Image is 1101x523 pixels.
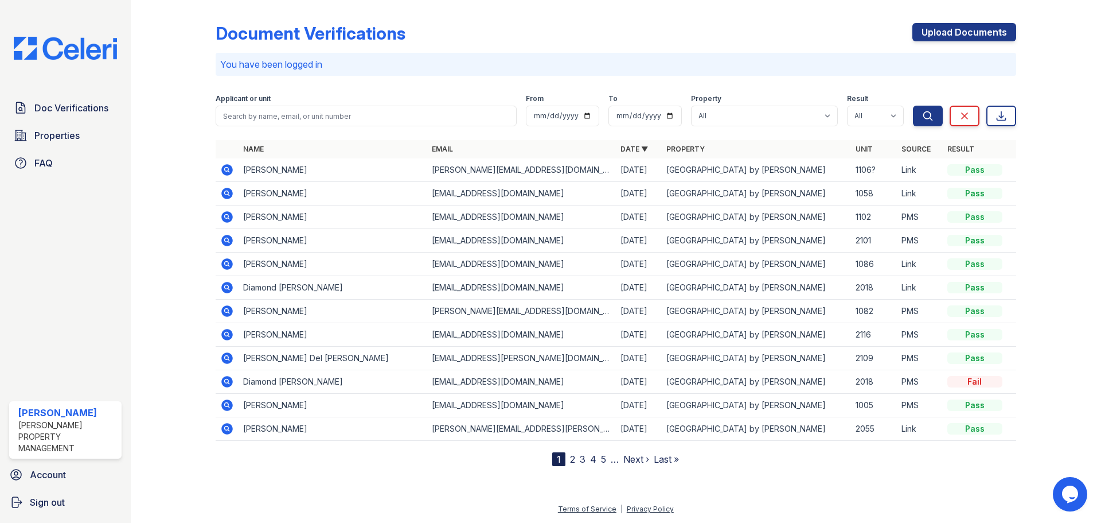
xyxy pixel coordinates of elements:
td: [DATE] [616,417,662,441]
div: Pass [947,258,1002,270]
td: [PERSON_NAME] [239,394,427,417]
div: Pass [947,211,1002,223]
td: [DATE] [616,300,662,323]
td: [PERSON_NAME][EMAIL_ADDRESS][DOMAIN_NAME] [427,300,616,323]
div: Pass [947,282,1002,293]
td: [EMAIL_ADDRESS][DOMAIN_NAME] [427,276,616,300]
a: Name [243,145,264,153]
td: 1102 [851,206,897,229]
td: 1082 [851,300,897,323]
td: [DATE] [616,370,662,394]
a: Property [666,145,705,153]
td: [PERSON_NAME] [239,253,427,276]
a: Source [901,145,931,153]
td: [GEOGRAPHIC_DATA] by [PERSON_NAME] [662,394,850,417]
td: [DATE] [616,229,662,253]
span: Doc Verifications [34,101,108,115]
iframe: chat widget [1053,477,1090,512]
label: Applicant or unit [216,94,271,103]
div: 1 [552,452,565,466]
td: PMS [897,229,943,253]
div: Pass [947,400,1002,411]
div: Pass [947,329,1002,340]
td: 1058 [851,182,897,206]
label: Property [691,94,721,103]
td: [GEOGRAPHIC_DATA] by [PERSON_NAME] [662,417,850,441]
td: 2055 [851,417,897,441]
td: [DATE] [616,253,662,276]
a: Email [432,145,453,153]
a: 4 [590,454,596,465]
td: [EMAIL_ADDRESS][DOMAIN_NAME] [427,394,616,417]
td: 2018 [851,370,897,394]
td: [GEOGRAPHIC_DATA] by [PERSON_NAME] [662,182,850,206]
label: Result [847,94,868,103]
td: [PERSON_NAME] Del [PERSON_NAME] [239,347,427,370]
span: Properties [34,129,80,142]
td: PMS [897,323,943,347]
td: [PERSON_NAME] [239,229,427,253]
a: 2 [570,454,575,465]
td: [PERSON_NAME] [239,323,427,347]
p: You have been logged in [220,57,1012,71]
div: Pass [947,423,1002,435]
button: Sign out [5,491,126,514]
a: Upload Documents [912,23,1016,41]
div: Pass [947,235,1002,246]
td: [GEOGRAPHIC_DATA] by [PERSON_NAME] [662,229,850,253]
td: [GEOGRAPHIC_DATA] by [PERSON_NAME] [662,206,850,229]
td: 1086 [851,253,897,276]
span: Account [30,468,66,482]
td: [PERSON_NAME] [239,300,427,323]
td: 2116 [851,323,897,347]
div: Pass [947,164,1002,176]
td: PMS [897,300,943,323]
td: Link [897,158,943,182]
a: Next › [623,454,649,465]
td: [GEOGRAPHIC_DATA] by [PERSON_NAME] [662,276,850,300]
td: [GEOGRAPHIC_DATA] by [PERSON_NAME] [662,253,850,276]
td: PMS [897,394,943,417]
div: [PERSON_NAME] Property Management [18,420,117,454]
td: [DATE] [616,323,662,347]
td: [DATE] [616,347,662,370]
div: Document Verifications [216,23,405,44]
a: Properties [9,124,122,147]
td: [GEOGRAPHIC_DATA] by [PERSON_NAME] [662,300,850,323]
td: [PERSON_NAME] [239,417,427,441]
td: [GEOGRAPHIC_DATA] by [PERSON_NAME] [662,370,850,394]
td: PMS [897,347,943,370]
div: Pass [947,305,1002,317]
td: Link [897,417,943,441]
td: [PERSON_NAME][EMAIL_ADDRESS][PERSON_NAME][DOMAIN_NAME] [427,417,616,441]
td: [EMAIL_ADDRESS][DOMAIN_NAME] [427,206,616,229]
td: 2018 [851,276,897,300]
td: [GEOGRAPHIC_DATA] by [PERSON_NAME] [662,158,850,182]
a: Date ▼ [620,145,648,153]
td: [GEOGRAPHIC_DATA] by [PERSON_NAME] [662,323,850,347]
td: PMS [897,370,943,394]
input: Search by name, email, or unit number [216,106,517,126]
a: FAQ [9,152,122,175]
a: Terms of Service [558,505,616,513]
td: Diamond [PERSON_NAME] [239,276,427,300]
td: [GEOGRAPHIC_DATA] by [PERSON_NAME] [662,347,850,370]
td: [EMAIL_ADDRESS][DOMAIN_NAME] [427,323,616,347]
td: Link [897,276,943,300]
td: [DATE] [616,276,662,300]
td: [DATE] [616,206,662,229]
a: Privacy Policy [627,505,674,513]
span: Sign out [30,495,65,509]
td: [PERSON_NAME] [239,182,427,206]
td: 2101 [851,229,897,253]
td: [EMAIL_ADDRESS][DOMAIN_NAME] [427,229,616,253]
td: [DATE] [616,394,662,417]
td: [DATE] [616,182,662,206]
span: … [611,452,619,466]
td: [DATE] [616,158,662,182]
a: Last » [654,454,679,465]
a: 3 [580,454,585,465]
td: 1005 [851,394,897,417]
td: Link [897,253,943,276]
td: Link [897,182,943,206]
